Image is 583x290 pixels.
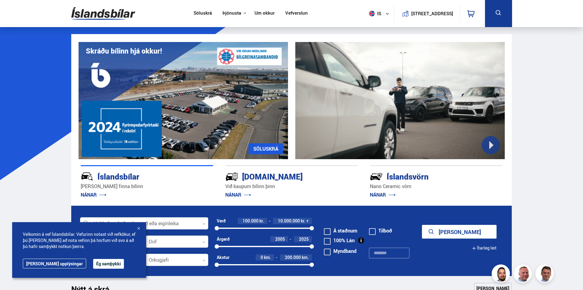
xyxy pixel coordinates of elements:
[225,171,336,181] div: [DOMAIN_NAME]
[324,228,357,233] label: Á staðnum
[217,255,230,260] div: Akstur
[369,11,375,16] img: svg+xml;base64,PHN2ZyB4bWxucz0iaHR0cDovL3d3dy53My5vcmcvMjAwMC9zdmciIHdpZHRoPSI1MTIiIGhlaWdodD0iNT...
[493,265,511,284] img: nhp88E3Fdnt1Opn2.png
[225,191,251,198] a: NÁNAR
[414,11,451,16] button: [STREET_ADDRESS]
[367,5,394,23] button: is
[536,265,555,284] img: FbJEzSuNWCJXmdc-.webp
[306,218,309,223] span: +
[23,231,135,250] span: Velkomin á vef Íslandsbílar. Vefurinn notast við vefkökur, ef þú [PERSON_NAME] að nota vefinn þá ...
[422,225,497,239] button: [PERSON_NAME]
[370,170,383,183] img: -Svtn6bYgwAsiwNX.svg
[370,171,481,181] div: Íslandsvörn
[71,4,135,23] img: G0Ugv5HjCgRt.svg
[217,237,230,242] div: Árgerð
[248,143,283,154] a: SÖLUSKRÁ
[217,218,226,223] div: Verð
[223,10,241,16] button: Þjónusta
[369,228,392,233] label: Tilboð
[81,170,93,183] img: JRvxyua_JYH6wB4c.svg
[275,236,285,242] span: 2005
[86,47,162,55] h1: Skráðu bílinn hjá okkur!
[472,241,497,255] button: Ítarleg leit
[23,259,86,268] a: [PERSON_NAME] upplýsingar
[261,254,263,260] span: 0
[81,171,191,181] div: Íslandsbílar
[225,183,358,190] p: Við kaupum bílinn þinn
[299,236,309,242] span: 2025
[81,183,213,190] p: [PERSON_NAME] finna bílinn
[264,255,271,260] span: km.
[302,255,309,260] span: km.
[194,10,212,17] a: Söluskrá
[370,191,396,198] a: NÁNAR
[367,11,382,16] span: is
[324,249,356,253] label: Myndband
[278,218,300,224] span: 10.000.000
[397,5,456,22] a: [STREET_ADDRESS]
[324,238,355,243] label: 100% Lán
[243,218,258,224] span: 100.000
[81,191,107,198] a: NÁNAR
[93,259,124,269] button: Ég samþykki
[285,254,301,260] span: 200.000
[255,10,275,17] a: Um okkur
[285,10,308,17] a: Vefverslun
[225,170,238,183] img: tr5P-W3DuiFaO7aO.svg
[301,218,305,223] span: kr.
[79,42,288,159] img: eKx6w-_Home_640_.png
[515,265,533,284] img: siFngHWaQ9KaOqBr.png
[370,183,502,190] p: Nano Ceramic vörn
[259,218,264,223] span: kr.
